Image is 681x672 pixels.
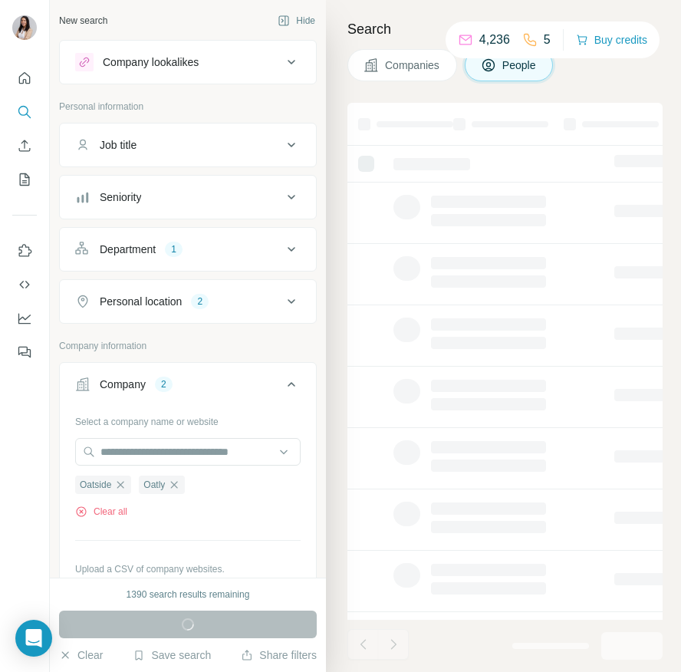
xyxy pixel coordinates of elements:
[347,18,663,40] h4: Search
[12,338,37,366] button: Feedback
[60,231,316,268] button: Department1
[12,15,37,40] img: Avatar
[155,377,173,391] div: 2
[15,620,52,657] div: Open Intercom Messenger
[75,409,301,429] div: Select a company name or website
[12,98,37,126] button: Search
[60,366,316,409] button: Company2
[12,271,37,298] button: Use Surfe API
[59,14,107,28] div: New search
[100,377,146,392] div: Company
[576,29,647,51] button: Buy credits
[75,576,301,590] p: Your list is private and won't be saved or shared.
[100,242,156,257] div: Department
[12,305,37,332] button: Dashboard
[59,647,103,663] button: Clear
[59,100,317,114] p: Personal information
[502,58,538,73] span: People
[60,44,316,81] button: Company lookalikes
[479,31,510,49] p: 4,236
[75,562,301,576] p: Upload a CSV of company websites.
[127,588,250,601] div: 1390 search results remaining
[165,242,183,256] div: 1
[12,166,37,193] button: My lists
[100,294,182,309] div: Personal location
[60,283,316,320] button: Personal location2
[100,137,137,153] div: Job title
[59,339,317,353] p: Company information
[191,295,209,308] div: 2
[133,647,211,663] button: Save search
[12,132,37,160] button: Enrich CSV
[544,31,551,49] p: 5
[60,127,316,163] button: Job title
[241,647,317,663] button: Share filters
[100,189,141,205] div: Seniority
[267,9,326,32] button: Hide
[143,478,165,492] span: Oatly
[75,505,127,519] button: Clear all
[385,58,441,73] span: Companies
[80,478,111,492] span: Oatside
[12,64,37,92] button: Quick start
[103,54,199,70] div: Company lookalikes
[60,179,316,216] button: Seniority
[12,237,37,265] button: Use Surfe on LinkedIn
